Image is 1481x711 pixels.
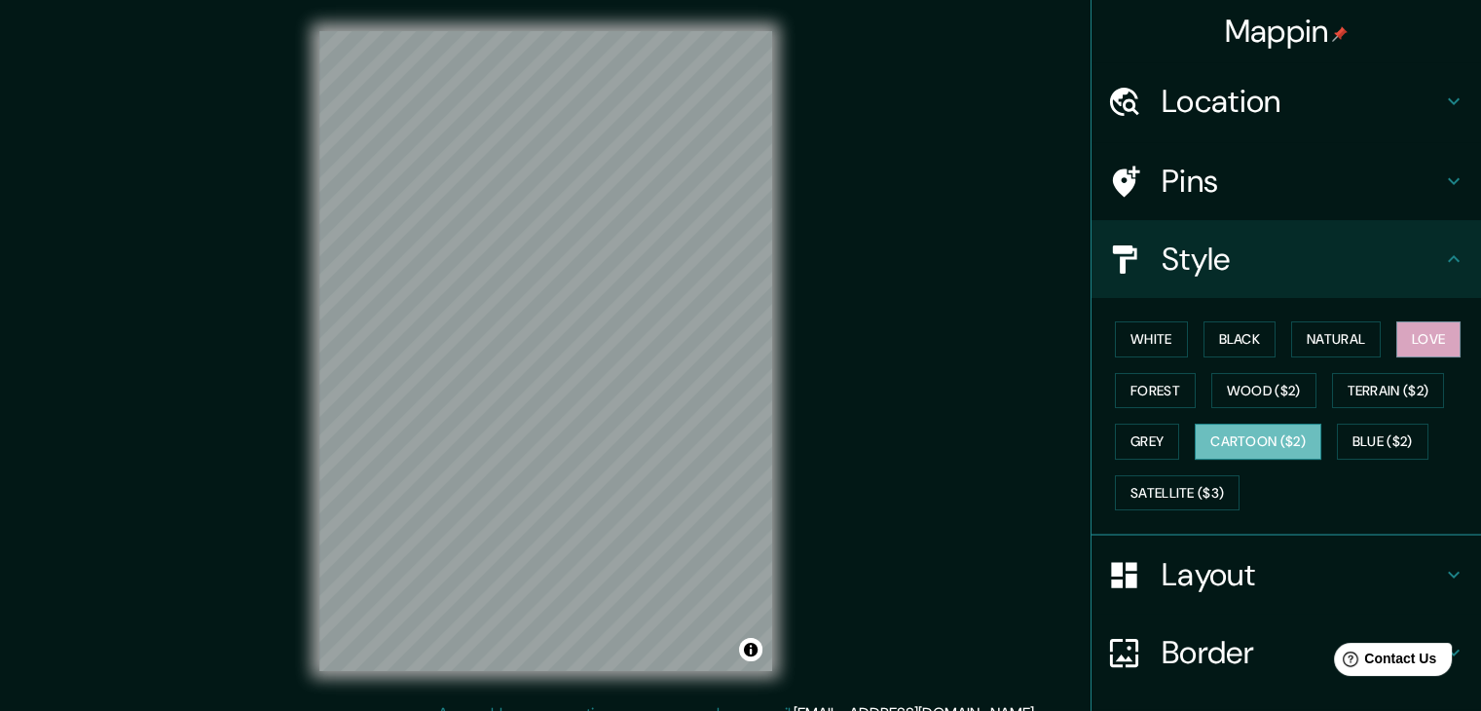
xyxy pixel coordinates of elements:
[1092,142,1481,220] div: Pins
[1115,475,1240,511] button: Satellite ($3)
[1115,321,1188,357] button: White
[1092,536,1481,614] div: Layout
[1162,82,1442,121] h4: Location
[1162,633,1442,672] h4: Border
[1115,424,1179,460] button: Grey
[1092,220,1481,298] div: Style
[1332,26,1348,42] img: pin-icon.png
[1195,424,1321,460] button: Cartoon ($2)
[1225,12,1349,51] h4: Mappin
[1115,373,1196,409] button: Forest
[1092,614,1481,692] div: Border
[1337,424,1428,460] button: Blue ($2)
[1162,240,1442,279] h4: Style
[1092,62,1481,140] div: Location
[1332,373,1445,409] button: Terrain ($2)
[1211,373,1316,409] button: Wood ($2)
[1396,321,1461,357] button: Love
[1308,635,1460,690] iframe: Help widget launcher
[1203,321,1277,357] button: Black
[1291,321,1381,357] button: Natural
[739,638,762,661] button: Toggle attribution
[1162,555,1442,594] h4: Layout
[319,31,772,671] canvas: Map
[1162,162,1442,201] h4: Pins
